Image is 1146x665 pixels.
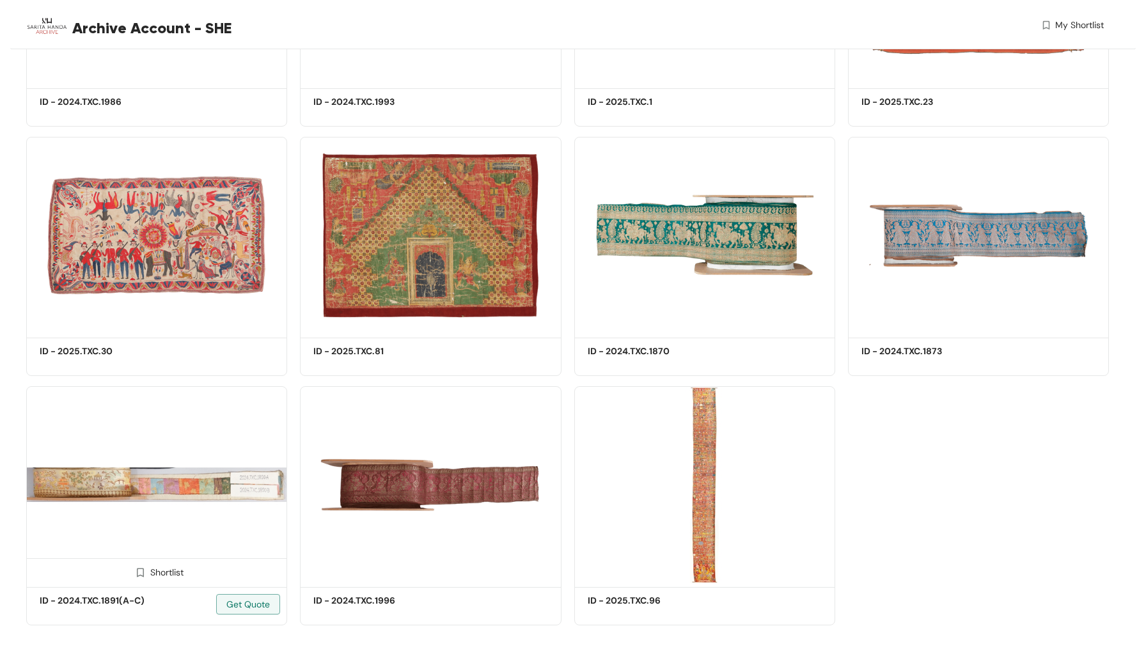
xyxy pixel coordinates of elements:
[574,137,835,334] img: 13c7b1af-b2ec-4b18-97f1-715d141741d1
[40,95,148,109] h5: ID - 2024.TXC.1986
[861,345,970,358] h5: ID - 2024.TXC.1873
[216,594,280,614] button: Get Quote
[313,95,422,109] h5: ID - 2024.TXC.1993
[588,95,696,109] h5: ID - 2025.TXC.1
[26,386,287,583] img: 737af3eb-3b90-4d46-a355-47c795f0ce27
[588,345,696,358] h5: ID - 2024.TXC.1870
[26,5,68,47] img: Buyer Portal
[40,345,148,358] h5: ID - 2025.TXC.30
[40,594,148,607] h5: ID - 2024.TXC.1891(A-C)
[848,137,1109,334] img: cd7636ac-1187-4b7f-9a91-71f6d5cfba99
[313,594,422,607] h5: ID - 2024.TXC.1996
[574,386,835,583] img: 0dd1c4fe-d6bd-4d45-bdd0-b9d20abdc1ee
[588,594,696,607] h5: ID - 2025.TXC.96
[861,95,970,109] h5: ID - 2025.TXC.23
[300,386,561,583] img: db27fe23-df97-4acc-ab5f-6d82a69e131a
[226,597,270,611] span: Get Quote
[300,137,561,334] img: d9464c07-0aaa-4b1c-bc35-6afed0d12209
[1040,19,1052,32] img: wishlist
[130,565,184,577] div: Shortlist
[1055,19,1104,32] span: My Shortlist
[72,17,232,40] span: Archive Account - SHE
[26,137,287,334] img: a5d283e7-cb3c-4cbb-b223-2c37dc9a80ab
[313,345,422,358] h5: ID - 2025.TXC.81
[134,567,146,579] img: Shortlist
